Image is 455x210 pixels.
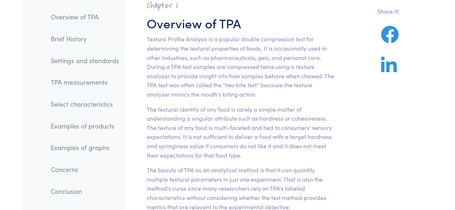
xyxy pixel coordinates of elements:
[377,65,400,74] a: Share on LinkedIn
[147,14,334,32] h3: Overview of TPA
[45,52,125,69] a: Settings and standards
[147,105,334,160] p: The textural identity of any food is rarely a simple matter of understanding a singular attribute...
[45,31,125,47] a: Brief History
[45,96,125,112] a: Select characteristics
[45,9,125,25] a: Overview of TPA
[45,161,125,178] a: Concerns
[45,118,125,134] a: Examples of products
[45,74,125,90] a: TPA measurements
[377,7,411,16] p: Share it!
[45,183,125,200] a: Conclusion
[45,139,125,156] a: Examples of graphs
[147,34,334,99] p: Texture Profile Analysis is a popular double compression test for determining the textural proper...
